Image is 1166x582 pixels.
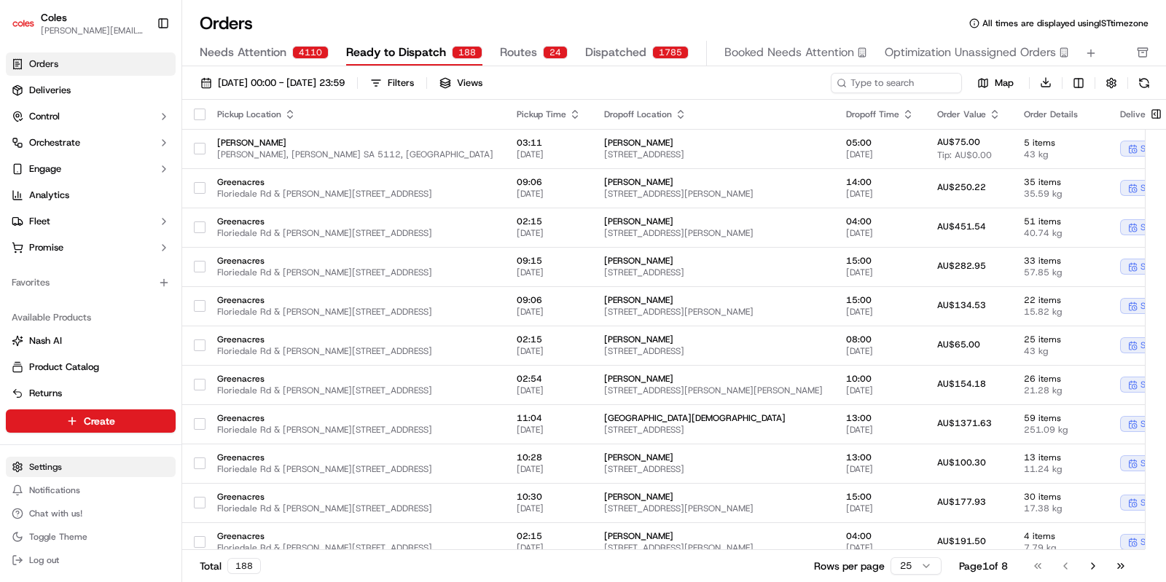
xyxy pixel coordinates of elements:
[604,137,823,149] span: [PERSON_NAME]
[604,463,823,475] span: [STREET_ADDRESS]
[200,558,261,574] div: Total
[517,216,581,227] span: 02:15
[218,76,345,90] span: [DATE] 00:00 - [DATE] 23:59
[217,503,493,514] span: Floriedale Rd & [PERSON_NAME][STREET_ADDRESS]
[937,136,980,148] span: AU$75.00
[982,17,1149,29] span: All times are displayed using IST timezone
[517,255,581,267] span: 09:15
[217,452,493,463] span: Greenacres
[9,205,117,232] a: 📗Knowledge Base
[29,58,58,71] span: Orders
[604,385,823,396] span: [STREET_ADDRESS][PERSON_NAME][PERSON_NAME]
[604,188,823,200] span: [STREET_ADDRESS][PERSON_NAME]
[517,137,581,149] span: 03:11
[6,210,176,233] button: Fleet
[29,361,99,374] span: Product Catalog
[724,44,854,61] span: Booked Needs Attention
[517,491,581,503] span: 10:30
[846,255,914,267] span: 15:00
[937,109,1001,120] div: Order Value
[543,46,568,59] div: 24
[1024,463,1097,475] span: 11.24 kg
[29,110,60,123] span: Control
[227,558,261,574] div: 188
[6,236,176,259] button: Promise
[937,378,986,390] span: AU$154.18
[846,149,914,160] span: [DATE]
[846,530,914,542] span: 04:00
[145,247,176,258] span: Pylon
[6,6,151,41] button: ColesColes[PERSON_NAME][EMAIL_ADDRESS][DOMAIN_NAME]
[6,52,176,76] a: Orders
[1024,109,1097,120] div: Order Details
[517,176,581,188] span: 09:06
[846,345,914,357] span: [DATE]
[846,463,914,475] span: [DATE]
[937,299,986,311] span: AU$134.53
[217,334,493,345] span: Greenacres
[12,387,170,400] a: Returns
[604,345,823,357] span: [STREET_ADDRESS]
[6,105,176,128] button: Control
[517,463,581,475] span: [DATE]
[217,294,493,306] span: Greenacres
[50,154,184,165] div: We're available if you need us!
[29,211,111,226] span: Knowledge Base
[6,527,176,547] button: Toggle Theme
[217,216,493,227] span: Greenacres
[846,542,914,554] span: [DATE]
[6,355,176,379] button: Product Catalog
[995,76,1014,90] span: Map
[29,554,59,566] span: Log out
[50,139,239,154] div: Start new chat
[517,424,581,436] span: [DATE]
[1024,412,1097,424] span: 59 items
[29,162,61,176] span: Engage
[517,306,581,318] span: [DATE]
[29,136,80,149] span: Orchestrate
[217,530,493,542] span: Greenacres
[846,334,914,345] span: 08:00
[604,227,823,239] span: [STREET_ADDRESS][PERSON_NAME]
[123,213,135,224] div: 💻
[452,46,482,59] div: 188
[604,306,823,318] span: [STREET_ADDRESS][PERSON_NAME]
[15,58,265,82] p: Welcome 👋
[885,44,1056,61] span: Optimization Unassigned Orders
[6,79,176,102] a: Deliveries
[29,484,80,496] span: Notifications
[29,189,69,202] span: Analytics
[388,76,414,90] div: Filters
[604,109,823,120] div: Dropoff Location
[517,503,581,514] span: [DATE]
[652,46,689,59] div: 1785
[517,345,581,357] span: [DATE]
[6,306,176,329] div: Available Products
[217,463,493,475] span: Floriedale Rd & [PERSON_NAME][STREET_ADDRESS]
[6,550,176,570] button: Log out
[846,109,914,120] div: Dropoff Time
[29,531,87,543] span: Toggle Theme
[6,457,176,477] button: Settings
[585,44,646,61] span: Dispatched
[29,241,63,254] span: Promise
[217,306,493,318] span: Floriedale Rd & [PERSON_NAME][STREET_ADDRESS]
[1024,149,1097,160] span: 43 kg
[604,294,823,306] span: [PERSON_NAME]
[604,149,823,160] span: [STREET_ADDRESS]
[12,12,35,35] img: Coles
[1024,452,1097,463] span: 13 items
[200,44,286,61] span: Needs Attention
[29,508,82,519] span: Chat with us!
[117,205,240,232] a: 💻API Documentation
[217,412,493,424] span: Greenacres
[41,25,145,36] button: [PERSON_NAME][EMAIL_ADDRESS][DOMAIN_NAME]
[1024,216,1097,227] span: 51 items
[29,84,71,97] span: Deliveries
[433,73,489,93] button: Views
[604,373,823,385] span: [PERSON_NAME]
[846,176,914,188] span: 14:00
[84,414,115,428] span: Create
[846,306,914,318] span: [DATE]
